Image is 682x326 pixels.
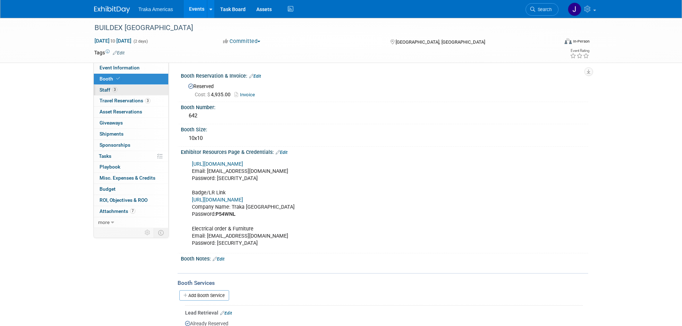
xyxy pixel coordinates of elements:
[185,309,583,316] div: Lead Retrieval
[94,129,168,140] a: Shipments
[94,195,168,206] a: ROI, Objectives & ROO
[154,228,168,237] td: Toggle Event Tabs
[396,39,485,45] span: [GEOGRAPHIC_DATA], [GEOGRAPHIC_DATA]
[186,110,583,121] div: 642
[100,65,140,70] span: Event Information
[100,208,135,214] span: Attachments
[181,253,588,263] div: Booth Notes:
[100,120,123,126] span: Giveaways
[94,6,130,13] img: ExhibitDay
[94,118,168,128] a: Giveaways
[94,96,168,106] a: Travel Reservations3
[94,49,125,56] td: Tags
[186,133,583,144] div: 10x10
[100,76,121,82] span: Booth
[94,74,168,84] a: Booth
[216,211,236,217] b: P54WNL
[535,7,552,12] span: Search
[181,124,588,133] div: Booth Size:
[570,49,589,53] div: Event Rating
[195,92,211,97] span: Cost: $
[98,219,110,225] span: more
[100,131,124,137] span: Shipments
[568,3,581,16] img: Jamie Saenz
[213,257,224,262] a: Edit
[130,208,135,214] span: 7
[145,98,150,103] span: 3
[94,184,168,195] a: Budget
[100,109,142,115] span: Asset Reservations
[186,81,583,98] div: Reserved
[100,164,120,170] span: Playbook
[94,38,132,44] span: [DATE] [DATE]
[249,74,261,79] a: Edit
[565,38,572,44] img: Format-Inperson.png
[181,147,588,156] div: Exhibitor Resources Page & Credentials:
[92,21,548,34] div: BUILDEX [GEOGRAPHIC_DATA]
[94,140,168,151] a: Sponsorships
[100,175,155,181] span: Misc. Expenses & Credits
[113,50,125,55] a: Edit
[94,107,168,117] a: Asset Reservations
[195,92,233,97] span: 4,935.00
[181,70,588,80] div: Booth Reservation & Invoice:
[100,197,147,203] span: ROI, Objectives & ROO
[141,228,154,237] td: Personalize Event Tab Strip
[94,217,168,228] a: more
[276,150,287,155] a: Edit
[94,63,168,73] a: Event Information
[181,102,588,111] div: Booth Number:
[187,157,509,250] div: Email: [EMAIL_ADDRESS][DOMAIN_NAME] Password: [SECURITY_DATA] Badge/LR Link Company Name: Traka [...
[116,77,120,81] i: Booth reservation complete
[94,162,168,172] a: Playbook
[94,85,168,96] a: Staff3
[100,186,116,192] span: Budget
[94,151,168,162] a: Tasks
[573,39,590,44] div: In-Person
[100,98,150,103] span: Travel Reservations
[516,37,590,48] div: Event Format
[220,311,232,316] a: Edit
[192,161,243,167] a: [URL][DOMAIN_NAME]
[526,3,558,16] a: Search
[100,142,130,148] span: Sponsorships
[234,92,258,97] a: Invoice
[94,173,168,184] a: Misc. Expenses & Credits
[178,279,588,287] div: Booth Services
[100,87,117,93] span: Staff
[221,38,263,45] button: Committed
[179,290,229,301] a: Add Booth Service
[112,87,117,92] span: 3
[94,206,168,217] a: Attachments7
[110,38,116,44] span: to
[133,39,148,44] span: (2 days)
[139,6,173,12] span: Traka Americas
[192,197,243,203] a: [URL][DOMAIN_NAME]
[99,153,111,159] span: Tasks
